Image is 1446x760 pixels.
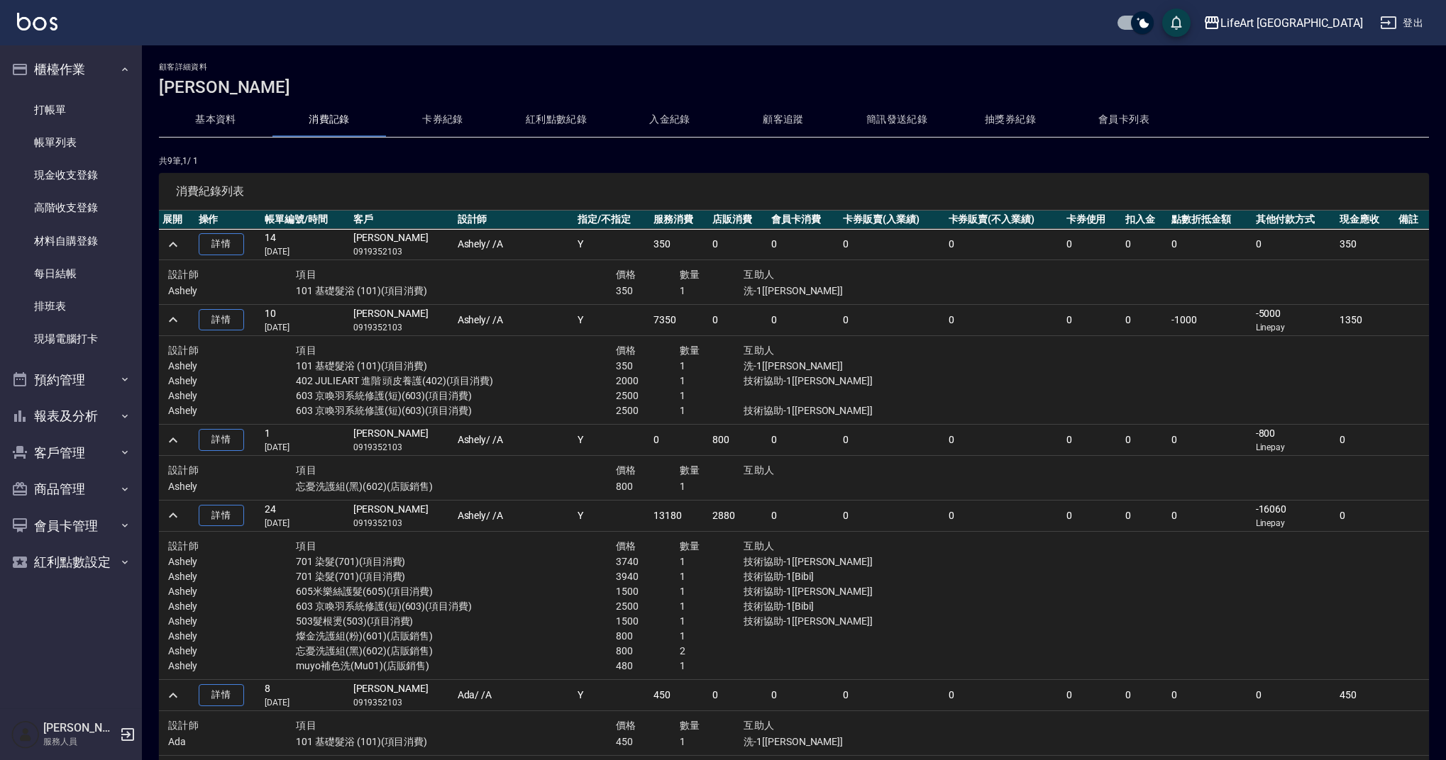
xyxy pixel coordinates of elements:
p: 101 基礎髮浴 (101)(項目消費) [296,359,616,374]
p: 1 [680,584,744,599]
td: 0 [768,680,839,711]
button: expand row [162,234,184,255]
button: expand row [162,309,184,330]
h3: [PERSON_NAME] [159,77,1429,97]
p: 1 [680,659,744,674]
td: Ashely / /A [454,425,574,456]
p: 2 [680,644,744,659]
th: 現金應收 [1336,211,1395,229]
td: 0 [945,500,1063,531]
p: 800 [616,629,680,644]
a: 詳情 [199,233,244,255]
button: 客戶管理 [6,435,136,471]
p: 1 [680,403,744,418]
td: 0 [1168,680,1252,711]
td: 2880 [709,500,768,531]
td: 0 [839,425,944,456]
th: 其他付款方式 [1252,211,1336,229]
p: Ashely [168,389,296,403]
button: 紅利點數紀錄 [500,103,613,137]
a: 排班表 [6,290,136,323]
td: 14 [261,229,350,260]
p: 450 [616,734,680,749]
td: 0 [945,425,1063,456]
p: 603 京喚羽系統修護(短)(603)(項目消費) [296,403,616,418]
p: 0919352103 [353,517,451,530]
td: -1000 [1168,304,1252,335]
a: 材料自購登錄 [6,225,136,257]
button: 紅利點數設定 [6,544,136,581]
td: 1350 [1336,304,1395,335]
button: 入金紀錄 [613,103,727,137]
th: 店販消費 [709,211,768,229]
a: 打帳單 [6,94,136,126]
td: [PERSON_NAME] [350,304,454,335]
td: 0 [1122,500,1169,531]
td: -800 [1252,425,1336,456]
p: Ashely [168,629,296,644]
span: 數量 [680,269,700,280]
button: 預約管理 [6,362,136,398]
td: 0 [768,425,839,456]
p: 350 [616,284,680,298]
td: Y [574,425,650,456]
td: [PERSON_NAME] [350,229,454,260]
td: 0 [1252,229,1336,260]
p: [DATE] [265,696,346,709]
p: Ashely [168,359,296,374]
td: 350 [650,229,709,260]
td: Ashely / /A [454,304,574,335]
p: Ashely [168,644,296,659]
button: 會員卡管理 [6,508,136,544]
p: 技術協助-1[Bibi] [744,599,935,614]
button: 會員卡列表 [1067,103,1181,137]
p: 1 [680,389,744,403]
button: 消費記錄 [272,103,386,137]
span: 價格 [616,540,636,552]
td: 0 [839,680,944,711]
p: 共 9 筆, 1 / 1 [159,155,1429,167]
p: Ashely [168,659,296,674]
span: 數量 [680,540,700,552]
h5: [PERSON_NAME] [43,721,116,735]
p: 1 [680,734,744,749]
p: [DATE] [265,517,346,530]
span: 互助人 [744,720,774,731]
td: 350 [1336,229,1395,260]
td: 0 [709,304,768,335]
p: 1 [680,614,744,629]
button: 商品管理 [6,471,136,508]
p: 800 [616,479,680,494]
td: 0 [1063,500,1122,531]
p: Linepay [1256,441,1332,454]
p: 1500 [616,614,680,629]
a: 現場電腦打卡 [6,323,136,355]
p: 603 京喚羽系統修護(短)(603)(項目消費) [296,599,616,614]
span: 項目 [296,464,316,476]
td: Y [574,680,650,711]
td: 0 [1168,500,1252,531]
p: 1 [680,479,744,494]
p: 1 [680,629,744,644]
td: 7350 [650,304,709,335]
p: 1 [680,284,744,298]
th: 操作 [195,211,261,229]
td: 0 [1168,229,1252,260]
a: 現金收支登錄 [6,159,136,191]
span: 設計師 [168,540,199,552]
p: 洗-1[[PERSON_NAME]] [744,284,935,298]
p: 0919352103 [353,321,451,334]
button: 抽獎券紀錄 [954,103,1067,137]
p: 服務人員 [43,735,116,748]
p: 技術協助-1[[PERSON_NAME]] [744,403,935,418]
span: 數量 [680,720,700,731]
p: 480 [616,659,680,674]
span: 互助人 [744,464,774,476]
td: 450 [1336,680,1395,711]
td: 0 [945,680,1063,711]
p: 忘憂洗護組(黑)(602)(店販銷售) [296,479,616,494]
td: 0 [768,304,839,335]
p: Ashely [168,569,296,584]
th: 卡券販賣(入業績) [839,211,944,229]
p: Ada [168,734,296,749]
